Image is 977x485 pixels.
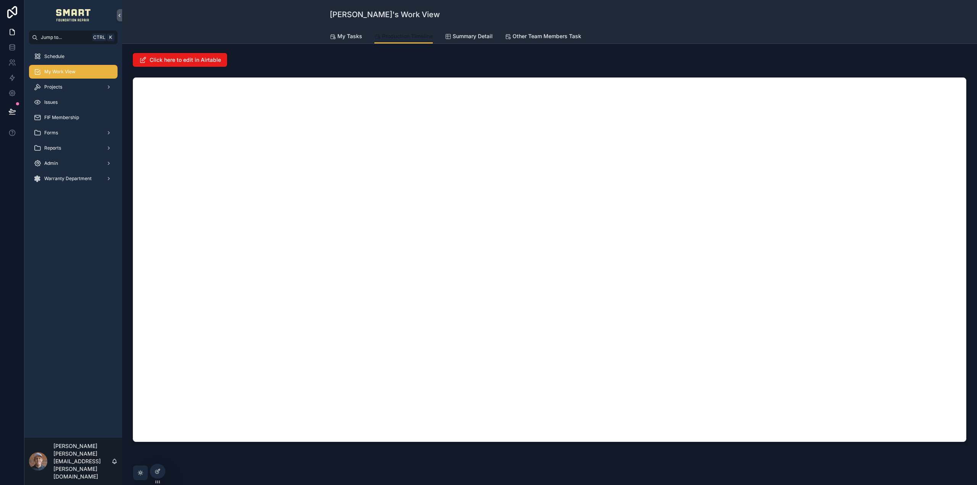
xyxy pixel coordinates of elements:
span: Warranty Department [44,176,92,182]
button: Click here to edit in Airtable [133,53,227,67]
a: Warranty Department [29,172,118,185]
span: K [108,34,114,40]
span: Issues [44,99,58,105]
span: Jump to... [41,34,89,40]
span: Forms [44,130,58,136]
a: My Work View [29,65,118,79]
span: Reports [44,145,61,151]
a: Projects [29,80,118,94]
span: Admin [44,160,58,166]
span: Other Team Members Task [513,32,581,40]
a: FIF Membership [29,111,118,124]
span: My Tasks [337,32,362,40]
a: Reports [29,141,118,155]
button: Jump to...CtrlK [29,31,118,44]
span: Projects [44,84,62,90]
span: FIF Membership [44,114,79,121]
span: Production Timeline [382,32,433,40]
span: Summary Detail [453,32,493,40]
p: [PERSON_NAME] [PERSON_NAME][EMAIL_ADDRESS][PERSON_NAME][DOMAIN_NAME] [53,442,111,480]
img: App logo [56,9,91,21]
a: My Tasks [330,29,362,45]
h1: [PERSON_NAME]'s Work View [330,9,440,20]
div: scrollable content [24,44,122,195]
a: Summary Detail [445,29,493,45]
a: Forms [29,126,118,140]
a: Admin [29,156,118,170]
a: Issues [29,95,118,109]
span: Ctrl [92,34,106,41]
span: My Work View [44,69,76,75]
a: Other Team Members Task [505,29,581,45]
a: Production Timeline [374,29,433,44]
a: Schedule [29,50,118,63]
span: Click here to edit in Airtable [150,56,221,64]
span: Schedule [44,53,64,60]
